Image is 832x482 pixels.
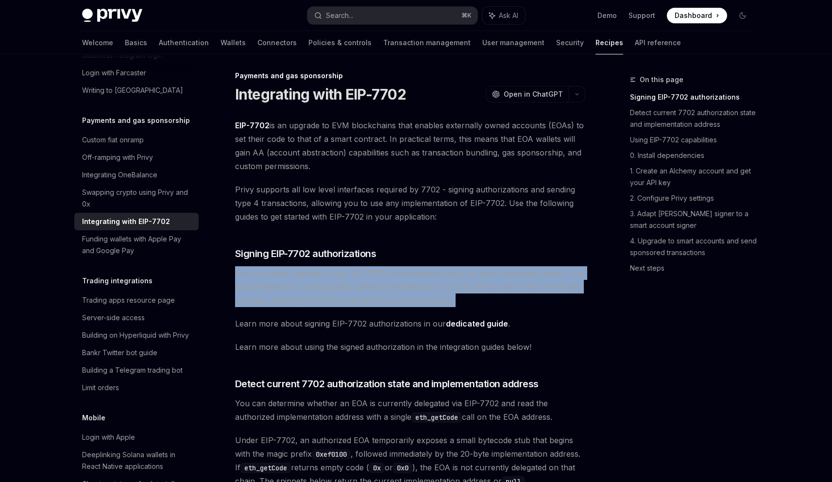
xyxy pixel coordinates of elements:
span: Ask AI [499,11,518,20]
h5: Mobile [82,412,105,424]
a: Wallets [221,31,246,54]
div: Deeplinking Solana wallets in React Native applications [82,449,193,472]
div: Server-side access [82,312,145,324]
a: 3. Adapt [PERSON_NAME] signer to a smart account signer [630,206,758,233]
span: Learn more about signing EIP-7702 authorizations in our . [235,317,585,330]
code: eth_getCode [411,412,462,423]
a: Custom fiat onramp [74,131,199,149]
div: Funding wallets with Apple Pay and Google Pay [82,233,193,257]
a: Security [556,31,584,54]
a: Integrating with EIP-7702 [74,213,199,230]
a: 2. Configure Privy settings [630,190,758,206]
span: Privy provides methods to sign EIP-7702 authorizations using the user’s embedded wallet. This aut... [235,266,585,307]
a: Authentication [159,31,209,54]
a: Support [628,11,655,20]
a: Trading apps resource page [74,292,199,309]
div: Limit orders [82,382,119,394]
code: 0xef0100 [312,449,351,460]
button: Search...⌘K [307,7,477,24]
div: Trading apps resource page [82,294,175,306]
a: Building a Telegram trading bot [74,361,199,379]
div: Login with Farcaster [82,67,146,79]
a: Bankr Twitter bot guide [74,344,199,361]
div: Writing to [GEOGRAPHIC_DATA] [82,85,183,96]
a: Building on Hyperliquid with Privy [74,327,199,344]
a: Signing EIP-7702 authorizations [630,89,758,105]
a: Transaction management [383,31,471,54]
a: EIP-7702 [235,120,270,131]
h1: Integrating with EIP-7702 [235,86,406,103]
a: Server-side access [74,309,199,327]
span: Signing EIP-7702 authorizations [235,247,376,260]
a: Login with Apple [74,429,199,446]
a: Next steps [630,260,758,276]
a: Funding wallets with Apple Pay and Google Pay [74,230,199,259]
a: 1. Create an Alchemy account and get your API key [630,163,758,190]
span: Dashboard [675,11,712,20]
span: Open in ChatGPT [504,89,563,99]
button: Ask AI [482,7,525,24]
a: 0. Install dependencies [630,148,758,163]
a: dedicated guide [446,319,508,329]
div: Bankr Twitter bot guide [82,347,157,359]
code: 0x0 [393,463,412,473]
div: Off-ramping with Privy [82,152,153,163]
span: You can determine whether an EOA is currently delegated via EIP-7702 and read the authorized impl... [235,396,585,424]
a: Deeplinking Solana wallets in React Native applications [74,446,199,475]
a: User management [482,31,544,54]
a: Off-ramping with Privy [74,149,199,166]
code: eth_getCode [240,463,291,473]
div: Payments and gas sponsorship [235,71,585,81]
a: API reference [635,31,681,54]
h5: Payments and gas sponsorship [82,115,190,126]
a: Welcome [82,31,113,54]
a: Recipes [595,31,623,54]
span: Privy supports all low level interfaces required by 7702 - signing authorizations and sending typ... [235,183,585,224]
img: dark logo [82,9,142,22]
button: Toggle dark mode [735,8,750,23]
a: Limit orders [74,379,199,396]
a: Login with Farcaster [74,64,199,82]
span: Learn more about using the signed authorization in the integration guides below! [235,340,585,354]
a: 4. Upgrade to smart accounts and send sponsored transactions [630,233,758,260]
a: Writing to [GEOGRAPHIC_DATA] [74,82,199,99]
div: Building on Hyperliquid with Privy [82,329,189,341]
span: On this page [640,74,683,86]
span: ⌘ K [461,12,472,19]
h5: Trading integrations [82,275,153,287]
div: Custom fiat onramp [82,134,144,146]
a: Connectors [257,31,297,54]
a: Demo [597,11,617,20]
a: Detect current 7702 authorization state and implementation address [630,105,758,132]
span: Detect current 7702 authorization state and implementation address [235,377,539,391]
div: Integrating OneBalance [82,169,157,181]
div: Integrating with EIP-7702 [82,216,170,227]
a: Policies & controls [308,31,372,54]
div: Building a Telegram trading bot [82,364,183,376]
a: Basics [125,31,147,54]
a: Using EIP-7702 capabilities [630,132,758,148]
button: Open in ChatGPT [486,86,569,103]
a: Dashboard [667,8,727,23]
div: Swapping crypto using Privy and 0x [82,187,193,210]
a: Swapping crypto using Privy and 0x [74,184,199,213]
a: Integrating OneBalance [74,166,199,184]
span: is an upgrade to EVM blockchains that enables externally owned accounts (EOAs) to set their code ... [235,119,585,173]
div: Login with Apple [82,431,135,443]
div: Search... [326,10,353,21]
code: 0x [369,463,385,473]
